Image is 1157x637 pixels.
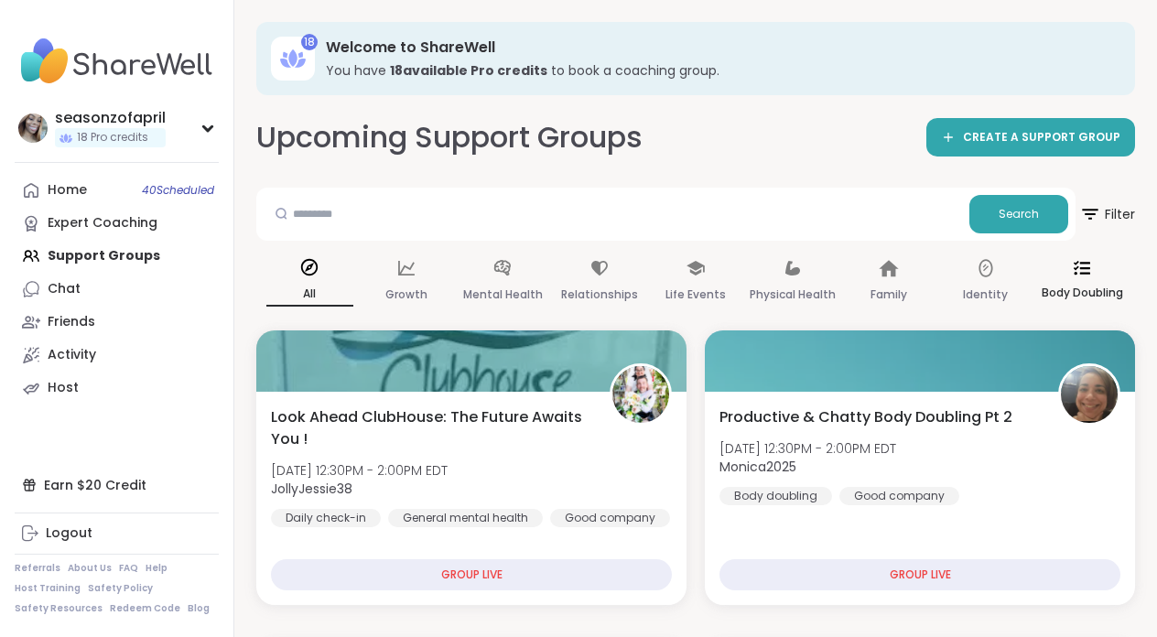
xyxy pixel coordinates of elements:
[68,562,112,575] a: About Us
[15,562,60,575] a: Referrals
[1079,192,1135,236] span: Filter
[146,562,168,575] a: Help
[110,602,180,615] a: Redeem Code
[271,559,672,590] div: GROUP LIVE
[48,313,95,331] div: Friends
[463,284,543,306] p: Mental Health
[612,366,669,423] img: JollyJessie38
[266,283,353,307] p: All
[385,284,427,306] p: Growth
[48,214,157,232] div: Expert Coaching
[15,207,219,240] a: Expert Coaching
[15,273,219,306] a: Chat
[963,284,1008,306] p: Identity
[926,118,1135,157] a: CREATE A SUPPORT GROUP
[665,284,726,306] p: Life Events
[870,284,907,306] p: Family
[719,487,832,505] div: Body doubling
[271,461,448,480] span: [DATE] 12:30PM - 2:00PM EDT
[48,379,79,397] div: Host
[188,602,210,615] a: Blog
[15,372,219,405] a: Host
[55,108,166,128] div: seasonzofapril
[88,582,153,595] a: Safety Policy
[301,34,318,50] div: 18
[46,524,92,543] div: Logout
[388,509,543,527] div: General mental health
[1061,366,1118,423] img: Monica2025
[271,480,352,498] b: JollyJessie38
[119,562,138,575] a: FAQ
[271,509,381,527] div: Daily check-in
[719,406,1012,428] span: Productive & Chatty Body Doubling Pt 2
[839,487,959,505] div: Good company
[719,458,796,476] b: Monica2025
[48,280,81,298] div: Chat
[15,602,103,615] a: Safety Resources
[1042,282,1123,304] p: Body Doubling
[15,517,219,550] a: Logout
[550,509,670,527] div: Good company
[256,117,643,158] h2: Upcoming Support Groups
[15,339,219,372] a: Activity
[1079,188,1135,241] button: Filter
[77,130,148,146] span: 18 Pro credits
[142,183,214,198] span: 40 Scheduled
[15,306,219,339] a: Friends
[963,130,1120,146] span: CREATE A SUPPORT GROUP
[48,181,87,200] div: Home
[48,346,96,364] div: Activity
[15,174,219,207] a: Home40Scheduled
[15,469,219,502] div: Earn $20 Credit
[969,195,1068,233] button: Search
[326,61,1109,80] h3: You have to book a coaching group.
[15,582,81,595] a: Host Training
[18,113,48,143] img: seasonzofapril
[390,61,547,80] b: 18 available Pro credit s
[561,284,638,306] p: Relationships
[15,29,219,93] img: ShareWell Nav Logo
[326,38,1109,58] h3: Welcome to ShareWell
[719,439,896,458] span: [DATE] 12:30PM - 2:00PM EDT
[750,284,836,306] p: Physical Health
[999,206,1039,222] span: Search
[271,406,589,450] span: Look Ahead ClubHouse: The Future Awaits You !
[719,559,1120,590] div: GROUP LIVE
